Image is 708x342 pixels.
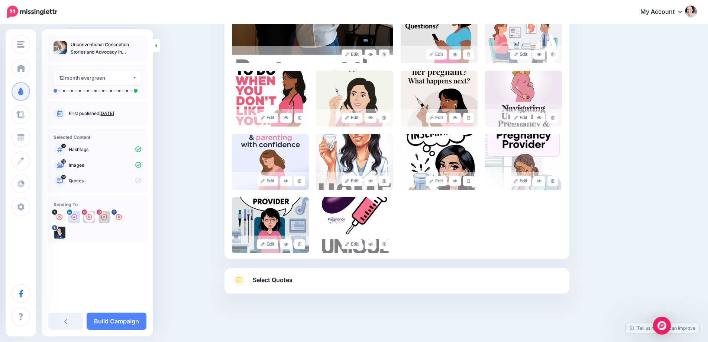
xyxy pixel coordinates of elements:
[510,176,531,186] a: Edit
[232,197,309,253] img: ACIK212YT57U9H5UFDLKF33ZS152LS0Q_large.png
[401,71,478,127] img: 0LG4QW4HP654MF0I1A78DPEI46YWAKVS_large.png
[232,134,309,190] img: 8CPQW8TNNWK0VZMY36HE1W86L8CY1KQF_large.png
[98,211,110,223] img: 117675426_2401644286800900_3570104518066085037_n-bsa102293.jpg
[510,113,531,123] a: Edit
[61,159,66,164] span: 15
[54,71,141,85] button: 12 month evergreen
[59,74,132,82] div: 12 month evergreen
[401,7,478,63] img: UX0OKKRR7H89RJCB1NR8U2CNDUB8VJCF_large.png
[426,113,447,123] a: Edit
[54,202,141,207] h4: Sending To
[342,113,363,123] a: Edit
[257,113,278,123] a: Edit
[83,211,95,223] img: 171614132_153822223321940_582953623993691943_n-bsa102292.jpg
[99,111,114,116] a: [DATE]
[69,146,141,153] p: Hashtags
[316,134,393,190] img: JM0ZW9RA3EOPZ49WN194BAEJ5TWI0V4X_large.png
[253,275,292,285] span: Select Quotes
[426,176,447,186] a: Edit
[510,49,531,60] a: Edit
[232,71,309,127] img: DE8IUPUOXDAWRE2XEPUZMHAVGDPYMYNY_large.png
[61,144,66,148] span: 0
[54,227,65,239] img: 293356615_413924647436347_5319703766953307182_n-bsa103635.jpg
[61,175,66,179] span: 16
[653,317,671,335] div: Open Intercom Messenger
[316,197,393,253] img: ZG3SFVQ11DR36EB7KVJK1YR1LD64UC30_large.png
[342,176,363,186] a: Edit
[485,7,562,63] img: VMWZS5GWFZI2UF77NFY1ZLSH0VH2G1PB_large.png
[7,6,57,18] img: Missinglettr
[633,3,697,21] a: My Account
[257,239,278,249] a: Edit
[401,134,478,190] img: 6ORWWVZR71PMRGRY3DAJDSA7B4DWJJ20_large.png
[232,274,562,294] a: Select Quotes
[71,41,141,56] p: Unconventional Conception Stories and Advocacy in Motherhood with [PERSON_NAME]
[17,41,25,48] img: menu.png
[69,178,141,184] p: Quotes
[257,176,278,186] a: Edit
[54,211,65,223] img: Q47ZFdV9-23892.jpg
[626,323,699,333] a: Tell us how we can improve
[69,162,141,169] p: Images
[68,211,80,223] img: user_default_image.png
[485,71,562,127] img: OX5S6GPDGRQKFJUWZTP39040LFRVWKNO_large.png
[316,71,393,127] img: PCI5BBB890IG4J6Q09JH0UNEGCJDNBIT_large.png
[342,239,363,249] a: Edit
[485,134,562,190] img: AL4D5OO2HFKAWNOOZXWH595NXOL1Z20H_large.png
[54,134,141,140] h4: Selected Content
[342,49,363,60] a: Edit
[54,41,67,54] img: b0f38bacc299ef7ec3e9687a5e74d0f4_thumb.jpg
[426,49,447,60] a: Edit
[113,211,125,223] img: 294267531_452028763599495_8356150534574631664_n-bsa103634.png
[69,110,141,117] p: First published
